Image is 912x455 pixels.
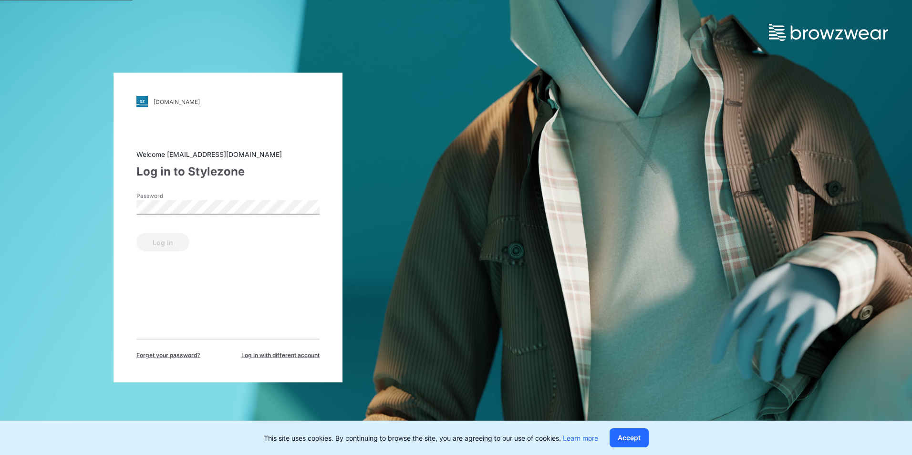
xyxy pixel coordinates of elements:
label: Password [136,192,203,200]
a: [DOMAIN_NAME] [136,96,320,107]
button: Accept [610,428,649,447]
div: [DOMAIN_NAME] [154,98,200,105]
a: Learn more [563,434,598,442]
p: This site uses cookies. By continuing to browse the site, you are agreeing to our use of cookies. [264,433,598,443]
span: Forget your password? [136,351,200,360]
img: browzwear-logo.73288ffb.svg [769,24,888,41]
div: Welcome [EMAIL_ADDRESS][DOMAIN_NAME] [136,149,320,159]
span: Log in with different account [241,351,320,360]
img: svg+xml;base64,PHN2ZyB3aWR0aD0iMjgiIGhlaWdodD0iMjgiIHZpZXdCb3g9IjAgMCAyOCAyOCIgZmlsbD0ibm9uZSIgeG... [136,96,148,107]
div: Log in to Stylezone [136,163,320,180]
